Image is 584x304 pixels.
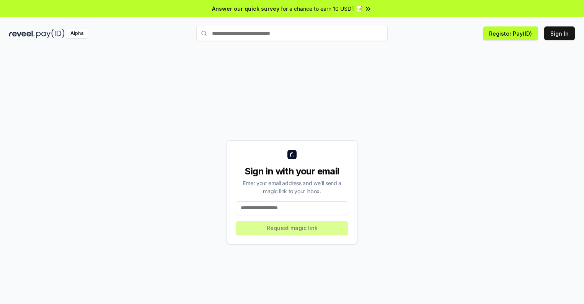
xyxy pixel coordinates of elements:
img: reveel_dark [9,29,35,38]
img: logo_small [287,150,297,159]
span: for a chance to earn 10 USDT 📝 [281,5,363,13]
span: Answer our quick survey [212,5,279,13]
button: Sign In [544,26,575,40]
button: Register Pay(ID) [483,26,538,40]
img: pay_id [36,29,65,38]
div: Enter your email address and we’ll send a magic link to your inbox. [236,179,348,195]
div: Alpha [66,29,88,38]
div: Sign in with your email [236,165,348,177]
